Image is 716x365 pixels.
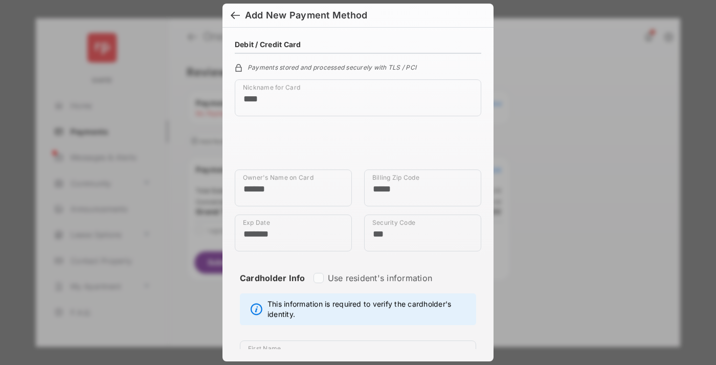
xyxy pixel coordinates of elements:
[235,62,481,71] div: Payments stored and processed securely with TLS / PCI
[235,124,481,169] iframe: Credit card field
[245,10,367,21] div: Add New Payment Method
[235,40,301,49] h4: Debit / Credit Card
[267,299,471,319] span: This information is required to verify the cardholder's identity.
[328,273,432,283] label: Use resident's information
[240,273,305,302] strong: Cardholder Info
